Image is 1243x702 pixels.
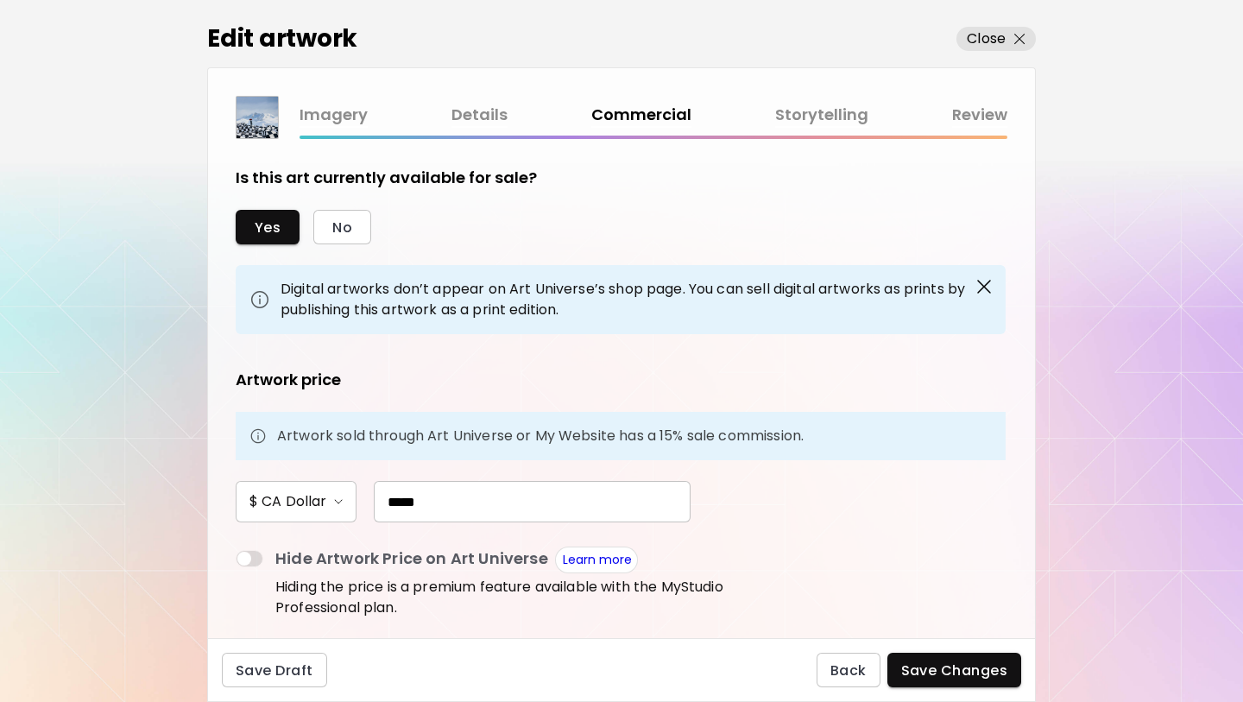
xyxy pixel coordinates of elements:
span: Save Draft [236,661,313,680]
button: Save Changes [887,653,1022,687]
p: Artwork sold through Art Universe or My Website has a 15% sale commission. [277,426,804,446]
a: Learn more [563,551,632,568]
span: Save Changes [901,661,1008,680]
img: info [249,427,267,445]
a: Details [451,103,508,128]
h5: Is this art currently available for sale? [236,167,537,189]
span: No [332,218,352,237]
button: Back [817,653,880,687]
img: close-button [974,276,994,297]
p: Hide Artwork Price on Art Universe [275,547,548,573]
a: Storytelling [775,103,868,128]
img: info [249,289,270,310]
img: thumbnail [237,97,278,138]
span: Yes [255,218,281,237]
button: Save Draft [222,653,327,687]
p: Digital artworks don’t appear on Art Universe’s shop page. You can sell digital artworks as print... [281,279,992,320]
p: Hiding the price is a premium feature available with the MyStudio Professional plan. [275,577,788,618]
a: Review [952,103,1007,128]
h5: Artwork price [236,369,341,391]
button: Yes [236,210,300,244]
button: No [313,210,371,244]
a: Imagery [300,103,368,128]
button: $ CA Dollar [236,481,356,522]
h6: $ CA Dollar [249,491,326,512]
button: close-button [967,272,999,301]
span: Back [830,661,867,680]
